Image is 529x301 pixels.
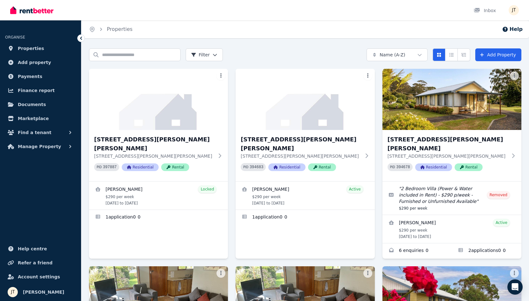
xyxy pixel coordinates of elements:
span: Finance report [18,87,55,94]
p: [STREET_ADDRESS][PERSON_NAME][PERSON_NAME] [94,153,214,159]
code: 394678 [396,165,410,169]
button: More options [510,71,519,80]
a: View details for Pamela Carroll [382,215,521,243]
a: Finance report [5,84,76,97]
button: Name (A-Z) [367,48,428,61]
span: Payments [18,73,42,80]
a: View details for Dimity Williams [236,182,374,210]
a: Help centre [5,242,76,255]
p: [STREET_ADDRESS][PERSON_NAME][PERSON_NAME] [388,153,507,159]
a: 5/21 Andrew St, Strahan[STREET_ADDRESS][PERSON_NAME][PERSON_NAME][STREET_ADDRESS][PERSON_NAME][PE... [382,69,521,181]
button: Compact list view [445,48,458,61]
small: PID [97,165,102,169]
span: Rental [455,163,483,171]
button: Find a tenant [5,126,76,139]
h3: [STREET_ADDRESS][PERSON_NAME][PERSON_NAME] [241,135,361,153]
span: Rental [308,163,336,171]
span: Properties [18,45,44,52]
code: 397887 [103,165,117,169]
span: Residential [122,163,159,171]
a: Enquiries for 5/21 Andrew St, Strahan [382,243,452,259]
h3: [STREET_ADDRESS][PERSON_NAME][PERSON_NAME] [388,135,507,153]
img: 5/21 Andrew St, Strahan [382,69,521,130]
div: View options [433,48,470,61]
span: Residential [268,163,305,171]
a: Account settings [5,270,76,283]
a: Applications for 2/21 Andrew St, Strahan [89,210,228,225]
button: Expanded list view [457,48,470,61]
span: Account settings [18,273,60,281]
a: Properties [107,26,133,32]
a: 4/21 Andrew St, Strahan[STREET_ADDRESS][PERSON_NAME][PERSON_NAME][STREET_ADDRESS][PERSON_NAME][PE... [236,69,374,181]
a: Add Property [475,48,521,61]
span: Marketplace [18,115,49,122]
small: PID [243,165,248,169]
a: Marketplace [5,112,76,125]
img: RentBetter [10,5,53,15]
span: [PERSON_NAME] [23,288,64,296]
a: Edit listing: 2 Bedroom Villa (Power & Water included in Rent) - $290 p/week - Furnished or Unfur... [382,182,521,215]
span: Name (A-Z) [380,52,405,58]
button: More options [363,269,372,278]
button: More options [216,269,225,278]
button: More options [363,71,372,80]
span: ORGANISE [5,35,25,39]
button: Manage Property [5,140,76,153]
span: Filter [191,52,210,58]
code: 394683 [250,165,263,169]
a: Refer a friend [5,256,76,269]
img: Jamie Taylor [8,287,18,297]
small: PID [390,165,395,169]
div: Inbox [474,7,496,14]
a: Payments [5,70,76,83]
span: Rental [161,163,189,171]
span: Find a tenant [18,129,52,136]
a: Add property [5,56,76,69]
a: View details for Alexandre Flaschner [89,182,228,210]
a: 2/21 Andrew St, Strahan[STREET_ADDRESS][PERSON_NAME][PERSON_NAME][STREET_ADDRESS][PERSON_NAME][PE... [89,69,228,181]
img: 4/21 Andrew St, Strahan [236,69,374,130]
button: Filter [186,48,223,61]
a: Properties [5,42,76,55]
p: [STREET_ADDRESS][PERSON_NAME][PERSON_NAME] [241,153,361,159]
span: Manage Property [18,143,61,150]
span: Refer a friend [18,259,52,267]
button: Card view [433,48,445,61]
button: Help [502,25,523,33]
button: More options [510,269,519,278]
span: Help centre [18,245,47,253]
span: Documents [18,101,46,108]
h3: [STREET_ADDRESS][PERSON_NAME][PERSON_NAME] [94,135,214,153]
div: Open Intercom Messenger [507,279,523,295]
a: Applications for 5/21 Andrew St, Strahan [452,243,521,259]
img: Jamie Taylor [509,5,519,15]
span: Add property [18,59,51,66]
button: More options [216,71,225,80]
a: Applications for 4/21 Andrew St, Strahan [236,210,374,225]
a: Documents [5,98,76,111]
span: Residential [415,163,452,171]
img: 2/21 Andrew St, Strahan [89,69,228,130]
nav: Breadcrumb [81,20,140,38]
